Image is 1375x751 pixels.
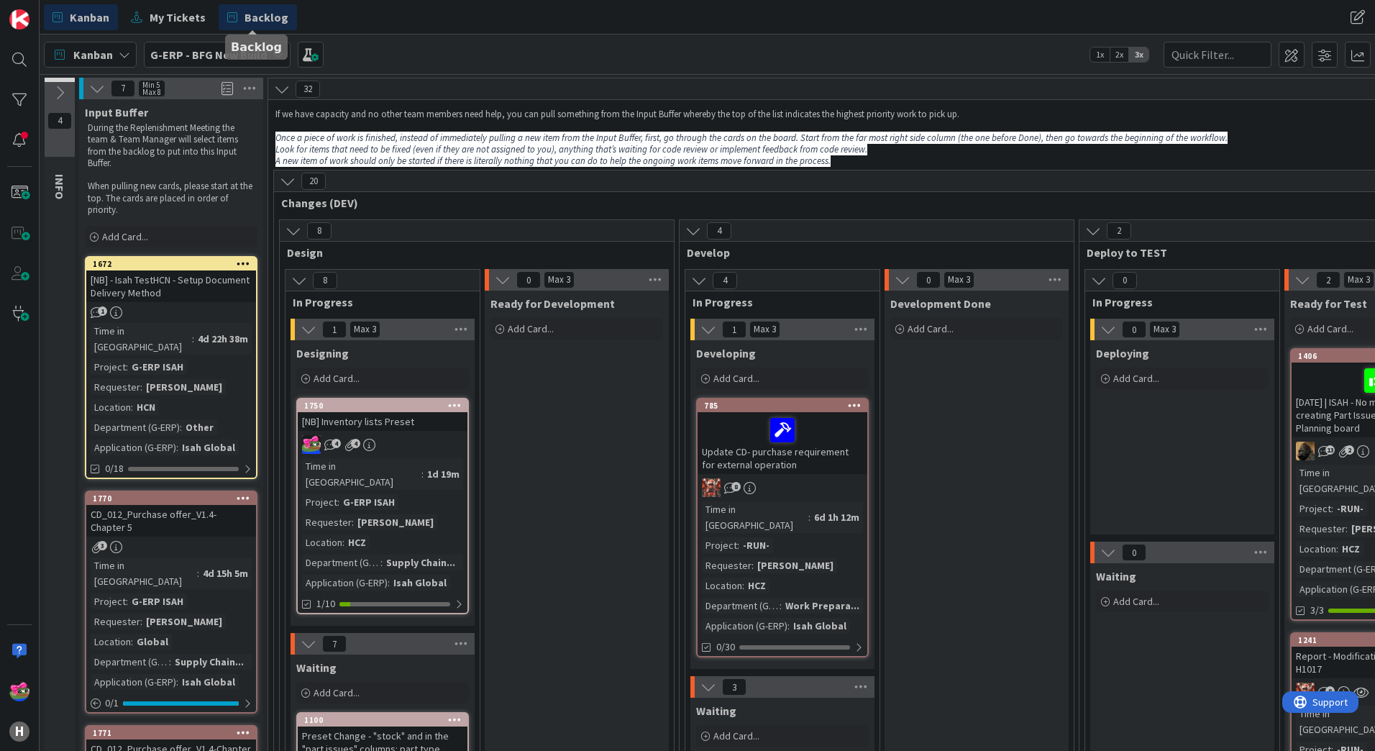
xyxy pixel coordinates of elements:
div: 785Update CD- purchase requirement for external operation [698,399,867,474]
b: G-ERP - BFG New Build [150,47,267,62]
div: 1672 [93,259,256,269]
div: [PERSON_NAME] [142,379,226,395]
span: : [176,674,178,690]
div: Time in [GEOGRAPHIC_DATA] [91,557,197,589]
div: H [9,722,29,742]
span: 3 [722,678,746,696]
span: : [737,537,739,553]
div: Isah Global [790,618,850,634]
div: Isah Global [390,575,450,591]
span: : [126,359,128,375]
div: Work Prepara... [782,598,863,614]
span: Deploying [1096,346,1149,360]
span: 1 [322,321,347,338]
span: 13 [1325,445,1335,455]
span: 3x [1129,47,1148,62]
span: : [131,399,133,415]
div: Max 3 [1348,276,1370,283]
span: Input Buffer [85,105,148,119]
div: Department (G-ERP) [91,654,169,670]
div: HCZ [744,578,769,593]
span: 0/18 [105,461,124,476]
span: : [388,575,390,591]
span: Add Card... [908,322,954,335]
div: 1771 [86,727,256,739]
span: : [180,419,182,435]
h5: Backlog [231,40,282,54]
span: : [192,331,194,347]
div: JK [698,478,867,497]
div: 1750 [298,399,467,412]
div: Project [1296,501,1331,516]
em: Once a piece of work is finished, instead of immediately pulling a new item from the Input Buffer... [275,132,1228,144]
div: 785 [704,401,867,411]
span: : [1331,501,1333,516]
span: 4 [707,222,731,240]
div: Requester [1296,521,1346,537]
span: Designing [296,346,349,360]
div: Location [702,578,742,593]
a: My Tickets [122,4,214,30]
span: : [197,565,199,581]
div: 1770CD_012_Purchase offer_V1.4- Chapter 5 [86,492,256,537]
div: [NB] - Isah TestHCN - Setup Document Delivery Method [86,270,256,302]
div: Time in [GEOGRAPHIC_DATA] [302,458,421,490]
span: 0 [1122,321,1146,338]
span: 4 [713,272,737,289]
div: 4d 22h 38m [194,331,252,347]
span: : [337,494,339,510]
span: : [1346,521,1348,537]
div: Max 3 [548,276,570,283]
img: JK [1296,683,1315,701]
span: My Tickets [150,9,206,26]
span: In Progress [1092,295,1261,309]
span: : [421,466,424,482]
div: 1750[NB] Inventory lists Preset [298,399,467,431]
span: 4 [47,112,72,129]
div: 4d 15h 5m [199,565,252,581]
div: Application (G-ERP) [91,674,176,690]
a: Backlog [219,4,297,30]
span: 8 [307,222,332,240]
div: [PERSON_NAME] [354,514,437,530]
span: Add Card... [713,729,759,742]
div: Requester [302,514,352,530]
span: 3 [98,541,107,550]
span: : [176,440,178,455]
div: Application (G-ERP) [302,575,388,591]
span: : [808,509,810,525]
span: 8 [1325,686,1335,696]
img: Visit kanbanzone.com [9,9,29,29]
span: 2 [1316,271,1340,288]
div: Max 8 [142,88,161,96]
span: In Progress [293,295,462,309]
em: Look for items that need to be fixed (even if they are not assigned to you), anything that’s wait... [275,143,867,155]
div: JK [298,435,467,454]
span: Add Card... [102,230,148,243]
div: Max 3 [754,326,776,333]
div: Other [182,419,217,435]
div: Application (G-ERP) [91,440,176,455]
span: : [352,514,354,530]
span: 0 [1122,544,1146,561]
span: Waiting [696,704,736,718]
span: : [131,634,133,650]
div: Project [302,494,337,510]
div: 1672 [86,258,256,270]
div: 1100 [304,715,467,725]
div: 1750 [304,401,467,411]
span: 2x [1110,47,1129,62]
div: Location [91,399,131,415]
div: Requester [91,614,140,629]
div: Project [91,359,126,375]
span: : [380,555,383,570]
img: ND [1296,442,1315,460]
span: 1/10 [316,596,335,611]
div: HCZ [344,534,370,550]
span: 0 [916,271,941,288]
div: Max 3 [1154,326,1176,333]
span: 8 [313,272,337,289]
input: Quick Filter... [1164,42,1271,68]
div: Update CD- purchase requirement for external operation [698,412,867,474]
em: A new item of work should only be started if there is literally nothing that you can do to help t... [275,155,831,167]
